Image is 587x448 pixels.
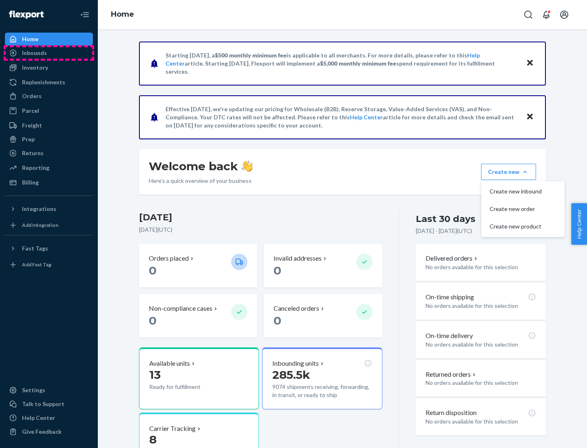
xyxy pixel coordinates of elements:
[22,178,39,187] div: Billing
[5,258,93,271] a: Add Fast Tag
[22,64,48,72] div: Inventory
[166,51,518,76] p: Starting [DATE], a is applicable to all merchants. For more details, please refer to this article...
[149,254,189,263] p: Orders placed
[274,304,319,313] p: Canceled orders
[426,292,474,302] p: On-time shipping
[22,414,55,422] div: Help Center
[5,133,93,146] a: Prep
[264,294,382,338] button: Canceled orders 0
[22,428,62,436] div: Give Feedback
[274,314,281,327] span: 0
[22,222,58,228] div: Add Integration
[426,417,536,426] p: No orders available for this selection
[556,7,572,23] button: Open account menu
[426,263,536,271] p: No orders available for this selection
[5,411,93,424] a: Help Center
[149,159,253,173] h1: Welcome back
[149,433,157,446] span: 8
[5,46,93,59] a: Inbounds
[22,205,56,213] div: Integrations
[139,244,257,288] button: Orders placed 0
[22,386,45,394] div: Settings
[5,219,93,232] a: Add Integration
[149,177,253,185] p: Here’s a quick overview of your business
[5,61,93,74] a: Inventory
[5,176,93,189] a: Billing
[272,368,310,382] span: 285.5k
[5,76,93,89] a: Replenishments
[149,314,157,327] span: 0
[22,244,48,253] div: Fast Tags
[22,78,65,86] div: Replenishments
[5,397,93,411] a: Talk to Support
[525,57,535,69] button: Close
[149,368,161,382] span: 13
[262,347,382,409] button: Inbounding units285.5k9074 shipments receiving, forwarding, in transit, or ready to ship
[166,105,518,130] p: Effective [DATE], we're updating our pricing for Wholesale (B2B), Reserve Storage, Value-Added Se...
[272,383,372,399] p: 9074 shipments receiving, forwarding, in transit, or ready to ship
[22,400,64,408] div: Talk to Support
[426,370,477,379] button: Returned orders
[426,408,477,417] p: Return disposition
[139,226,382,234] p: [DATE] ( UTC )
[149,424,196,433] p: Carrier Tracking
[274,264,281,277] span: 0
[22,107,39,115] div: Parcel
[426,254,479,263] button: Delivered orders
[490,224,542,229] span: Create new product
[5,425,93,438] button: Give Feedback
[571,203,587,245] button: Help Center
[483,200,563,218] button: Create new order
[274,254,322,263] p: Invalid addresses
[149,264,157,277] span: 0
[5,202,93,215] button: Integrations
[426,379,536,387] p: No orders available for this selection
[104,3,141,26] ol: breadcrumbs
[483,218,563,235] button: Create new product
[426,340,536,349] p: No orders available for this selection
[525,111,535,123] button: Close
[416,227,472,235] p: [DATE] - [DATE] ( UTC )
[5,384,93,397] a: Settings
[149,359,190,368] p: Available units
[538,7,554,23] button: Open notifications
[241,160,253,172] img: hand-wave emoji
[149,304,212,313] p: Non-compliance cases
[5,90,93,103] a: Orders
[520,7,536,23] button: Open Search Box
[139,294,257,338] button: Non-compliance cases 0
[5,119,93,132] a: Freight
[426,302,536,310] p: No orders available for this selection
[5,104,93,117] a: Parcel
[481,164,536,180] button: Create newCreate new inboundCreate new orderCreate new product
[149,383,225,391] p: Ready for fulfillment
[215,52,287,59] span: $500 monthly minimum fee
[426,331,473,340] p: On-time delivery
[139,211,382,224] h3: [DATE]
[5,33,93,46] a: Home
[483,183,563,200] button: Create new inbound
[5,147,93,160] a: Returns
[9,11,44,19] img: Flexport logo
[77,7,93,23] button: Close Navigation
[320,60,396,67] span: $5,000 monthly minimum fee
[22,135,35,143] div: Prep
[22,121,42,130] div: Freight
[139,347,259,409] button: Available units13Ready for fulfillment
[264,244,382,288] button: Invalid addresses 0
[5,161,93,174] a: Reporting
[350,114,383,121] a: Help Center
[490,206,542,212] span: Create new order
[22,164,49,172] div: Reporting
[22,35,38,43] div: Home
[490,189,542,194] span: Create new inbound
[22,261,51,268] div: Add Fast Tag
[5,242,93,255] button: Fast Tags
[272,359,319,368] p: Inbounding units
[111,10,134,19] a: Home
[22,49,47,57] div: Inbounds
[416,213,475,225] div: Last 30 days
